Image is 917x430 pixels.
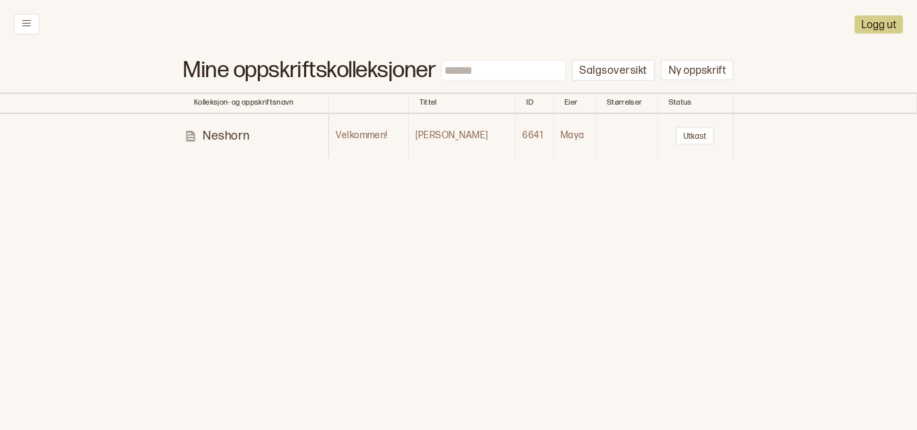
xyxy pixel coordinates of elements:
p: Neshorn [203,128,250,144]
button: Ny oppskrift [661,60,734,80]
th: Toggle SortBy [596,93,657,114]
th: Toggle SortBy [408,93,516,114]
p: Salgsoversikt [579,64,646,78]
h1: Mine oppskriftskolleksjoner [183,64,436,78]
button: Salgsoversikt [571,60,655,82]
th: Toggle SortBy [516,93,554,114]
button: Logg ut [855,15,903,34]
button: Utkast [675,127,714,145]
th: Toggle SortBy [553,93,595,114]
td: [PERSON_NAME] [408,114,516,158]
th: Toggle SortBy [657,93,733,114]
td: Maya [553,114,595,158]
td: Velkommen! [329,114,408,158]
a: Neshorn [184,128,328,144]
th: Kolleksjon- og oppskriftsnavn [183,93,329,114]
td: 6641 [516,114,554,158]
th: Toggle SortBy [329,93,408,114]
